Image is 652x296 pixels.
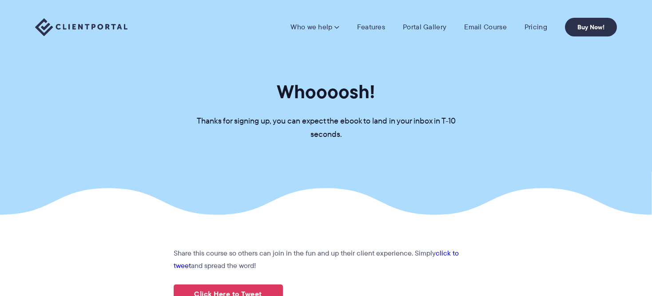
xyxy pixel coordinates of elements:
[464,23,507,32] a: Email Course
[193,115,459,141] p: Thanks for signing up, you can expect the ebook to land in your inbox in T-10 seconds.
[277,80,375,104] h1: Whoooosh!
[357,23,385,32] a: Features
[565,18,617,36] a: Buy Now!
[403,23,446,32] a: Portal Gallery
[525,23,547,32] a: Pricing
[290,23,339,32] a: Who we help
